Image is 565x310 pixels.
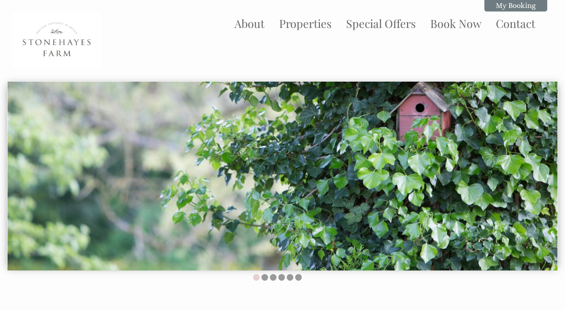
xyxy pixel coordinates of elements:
[12,12,101,68] img: Stonehayes Farm
[346,16,416,31] a: Special Offers
[496,16,535,31] a: Contact
[279,16,331,31] a: Properties
[234,16,265,31] a: About
[430,16,481,31] a: Book Now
